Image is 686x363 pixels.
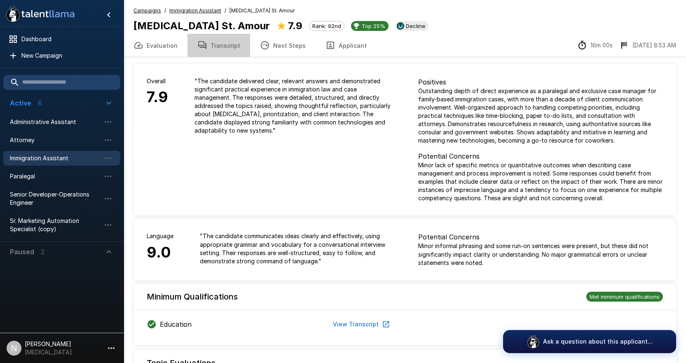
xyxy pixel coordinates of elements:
[590,41,613,49] p: 16m 00s
[418,161,663,202] p: Minor lack of specific metrics or quantitative outcomes when describing case management and proce...
[395,21,428,31] div: View profile in UKG
[358,23,389,29] span: Top 25%
[229,7,295,15] span: [MEDICAL_DATA] St. Amour
[147,290,238,303] h6: Minimum Qualifications
[187,34,250,57] button: Transcript
[288,20,302,32] b: 7.9
[632,41,676,49] p: [DATE] 8:53 AM
[200,232,392,265] p: " The candidate communicates ideas clearly and effectively, using appropriate grammar and vocabul...
[225,7,226,15] span: /
[147,85,168,109] h6: 7.9
[309,23,344,29] span: Rank: 92nd
[316,34,377,57] button: Applicant
[403,23,428,29] span: Decline
[418,87,663,145] p: Outstanding depth of direct experience as a paralegal and exclusive case manager for family-based...
[418,232,663,242] p: Potential Concerns
[147,77,168,85] p: Overall
[330,317,392,332] button: View Transcript
[586,293,663,300] span: Met minimum qualifications
[147,232,173,240] p: Language
[133,20,270,32] b: [MEDICAL_DATA] St. Amour
[164,7,166,15] span: /
[160,319,192,329] p: Education
[418,151,663,161] p: Potential Concerns
[194,77,392,135] p: " The candidate delivered clear, relevant answers and demonstrated significant practical experien...
[250,34,316,57] button: Next Steps
[133,7,161,14] u: Campaigns
[527,335,540,348] img: logo_glasses@2x.png
[619,40,676,50] div: The date and time when the interview was completed
[147,241,173,265] h6: 9.0
[124,34,187,57] button: Evaluation
[577,40,613,50] div: The time between starting and completing the interview
[418,242,663,267] p: Minor informal phrasing and some run-on sentences were present, but these did not significantly i...
[503,330,676,353] button: Ask a question about this applicant...
[543,337,653,346] p: Ask a question about this applicant...
[397,22,404,30] img: ukg_logo.jpeg
[169,7,221,14] u: Immigration Assistant
[418,77,663,87] p: Positives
